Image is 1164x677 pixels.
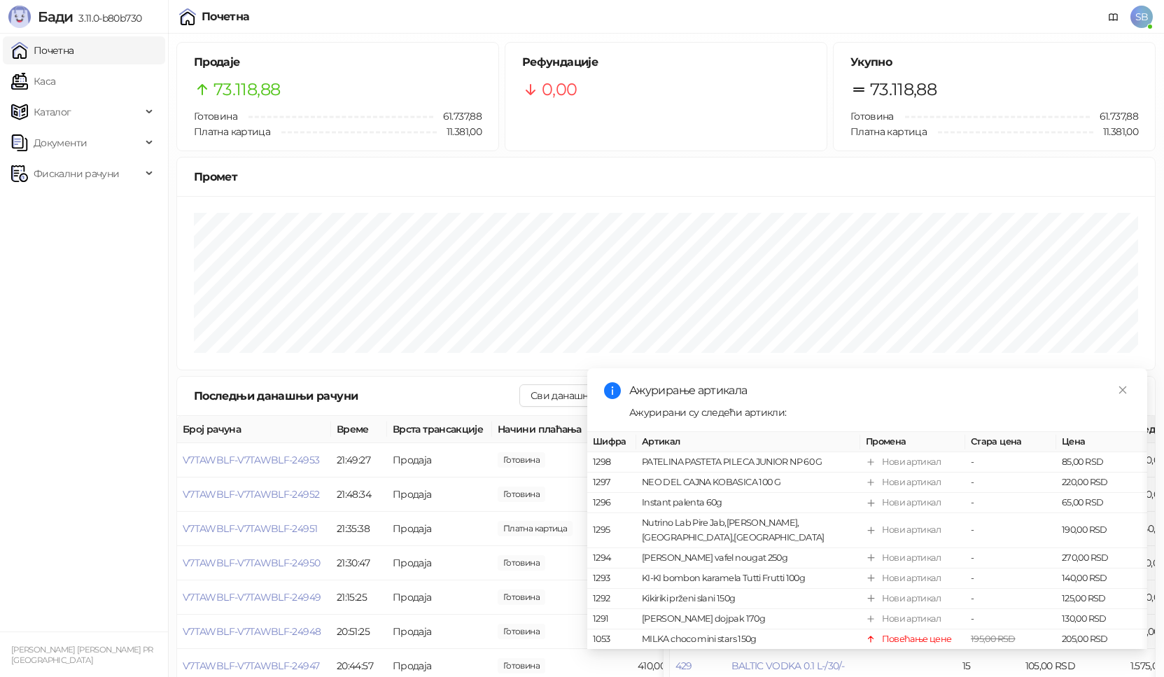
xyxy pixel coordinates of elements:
span: 11.381,00 [437,124,482,139]
th: Цена [1056,432,1147,452]
a: Почетна [11,36,74,64]
td: [PERSON_NAME] vafel nougat 250g [636,547,860,568]
div: Нови артикал [882,612,941,626]
td: PATELINA PASTETA PILECA JUNIOR NP 60 G [636,452,860,473]
span: 61.737,88 [433,109,482,124]
img: Logo [8,6,31,28]
td: Продаја [387,580,492,615]
button: V7TAWBLF-V7TAWBLF-24947 [183,659,319,672]
td: KI-KI bombon karamela Tutti Frutti 100g [636,568,860,589]
span: 0,00 [542,76,577,103]
span: 530,00 [498,487,545,502]
td: 21:35:38 [331,512,387,546]
button: BALTIC VODKA 0.1 L-/30/- [731,659,845,672]
td: 1295 [587,513,636,547]
a: Документација [1102,6,1125,28]
div: Промет [194,168,1138,186]
td: 1298 [587,452,636,473]
th: Шифра [587,432,636,452]
td: 21:49:27 [331,443,387,477]
td: - [965,513,1056,547]
td: 1293 [587,568,636,589]
td: 1053 [587,629,636,650]
div: Нови артикал [882,496,941,510]
td: 21:15:25 [331,580,387,615]
td: - [965,452,1056,473]
a: Close [1115,382,1130,398]
td: 1292 [587,589,636,609]
button: 429 [675,659,692,672]
button: V7TAWBLF-V7TAWBLF-24950 [183,557,320,569]
td: Продаја [387,443,492,477]
span: Документи [34,129,87,157]
td: 21:30:47 [331,546,387,580]
span: 61.737,88 [1090,109,1138,124]
button: Сви данашњи рачуни [519,384,645,407]
span: 586,00 [498,589,545,605]
div: Нови артикал [882,455,941,469]
td: Продаја [387,615,492,649]
div: Ажурирани су следећи артикли: [629,405,1130,420]
span: 73.118,88 [870,76,937,103]
span: 195,00 RSD [971,634,1016,644]
td: - [965,473,1056,493]
td: 125,00 RSD [1056,589,1147,609]
td: Instant palenta 60g [636,493,860,513]
button: V7TAWBLF-V7TAWBLF-24953 [183,454,319,466]
td: - [965,547,1056,568]
td: NEO DEL CAJNA KOBASICA 100 G [636,473,860,493]
button: V7TAWBLF-V7TAWBLF-24949 [183,591,321,603]
span: 773,00 [498,555,545,571]
button: V7TAWBLF-V7TAWBLF-24948 [183,625,321,638]
button: V7TAWBLF-V7TAWBLF-24951 [183,522,317,535]
th: Број рачуна [177,416,331,443]
th: Врста трансакције [387,416,492,443]
span: Каталог [34,98,71,126]
span: 170,00 [498,452,545,468]
span: Готовина [850,110,894,123]
span: Готовина [194,110,237,123]
th: Начини плаћања [492,416,632,443]
td: 1291 [587,609,636,629]
td: 220,00 RSD [1056,473,1147,493]
td: 270,00 RSD [1056,547,1147,568]
td: MILKA choco mini stars 150g [636,629,860,650]
span: 125,00 [498,521,573,536]
span: 3.11.0-b80b730 [73,12,141,25]
span: 410,00 [498,658,545,673]
a: Каса [11,67,55,95]
td: Nutrino Lab Pire Jab,[PERSON_NAME],[GEOGRAPHIC_DATA],[GEOGRAPHIC_DATA] [636,513,860,547]
td: - [965,589,1056,609]
div: Нови артикал [882,592,941,606]
span: 105,00 [498,624,545,639]
td: 85,00 RSD [1056,452,1147,473]
span: info-circle [604,382,621,399]
td: 140,00 RSD [1056,568,1147,589]
td: - [965,609,1056,629]
span: SB [1130,6,1153,28]
div: Нови артикал [882,571,941,585]
td: Продаја [387,546,492,580]
div: Нови артикал [882,523,941,537]
div: Нови артикал [882,475,941,489]
td: - [965,493,1056,513]
span: 73.118,88 [213,76,280,103]
div: Нови артикал [882,550,941,564]
span: Платна картица [850,125,927,138]
div: Последњи данашњи рачуни [194,387,519,405]
td: 1297 [587,473,636,493]
h5: Укупно [850,54,1138,71]
th: Артикал [636,432,860,452]
td: 130,00 RSD [1056,609,1147,629]
td: 190,00 RSD [1056,513,1147,547]
td: Kikiriki prženi slani 150g [636,589,860,609]
span: Платна картица [194,125,270,138]
span: V7TAWBLF-V7TAWBLF-24952 [183,488,319,501]
span: 11.381,00 [1093,124,1138,139]
td: Продаја [387,512,492,546]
